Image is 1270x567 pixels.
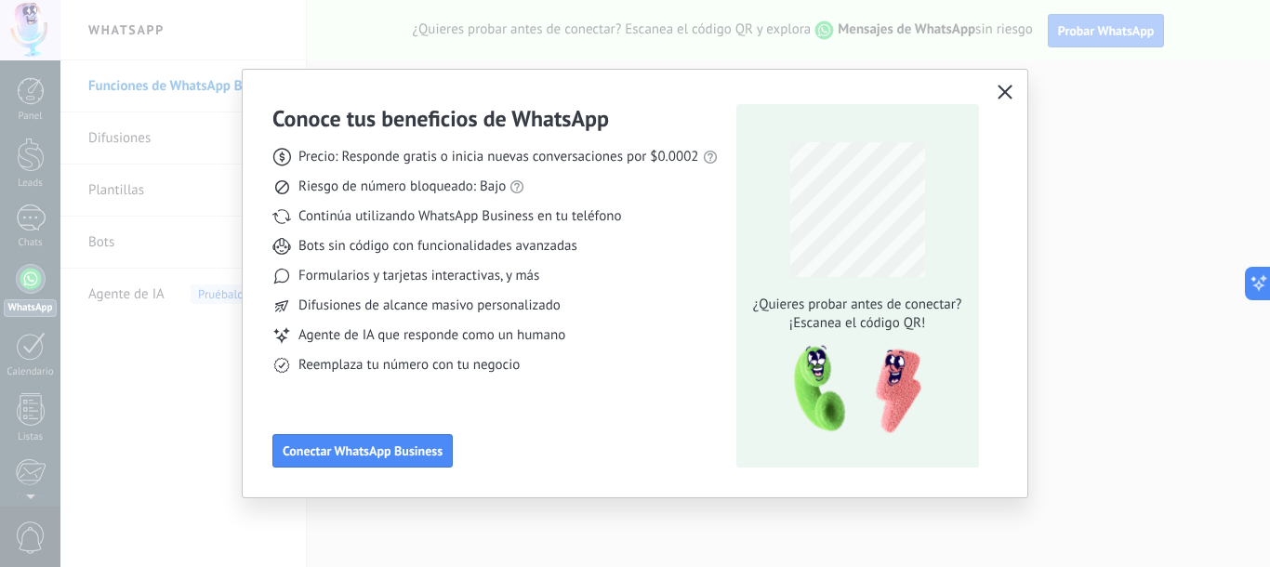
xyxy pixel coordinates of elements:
[298,297,561,315] span: Difusiones de alcance masivo personalizado
[747,314,967,333] span: ¡Escanea el código QR!
[298,326,565,345] span: Agente de IA que responde como un humano
[778,340,925,440] img: qr-pic-1x.png
[298,207,621,226] span: Continúa utilizando WhatsApp Business en tu teléfono
[298,178,506,196] span: Riesgo de número bloqueado: Bajo
[298,237,577,256] span: Bots sin código con funcionalidades avanzadas
[272,104,609,133] h3: Conoce tus beneficios de WhatsApp
[298,148,699,166] span: Precio: Responde gratis o inicia nuevas conversaciones por $0.0002
[272,434,453,468] button: Conectar WhatsApp Business
[747,296,967,314] span: ¿Quieres probar antes de conectar?
[298,356,520,375] span: Reemplaza tu número con tu negocio
[283,444,443,457] span: Conectar WhatsApp Business
[298,267,539,285] span: Formularios y tarjetas interactivas, y más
